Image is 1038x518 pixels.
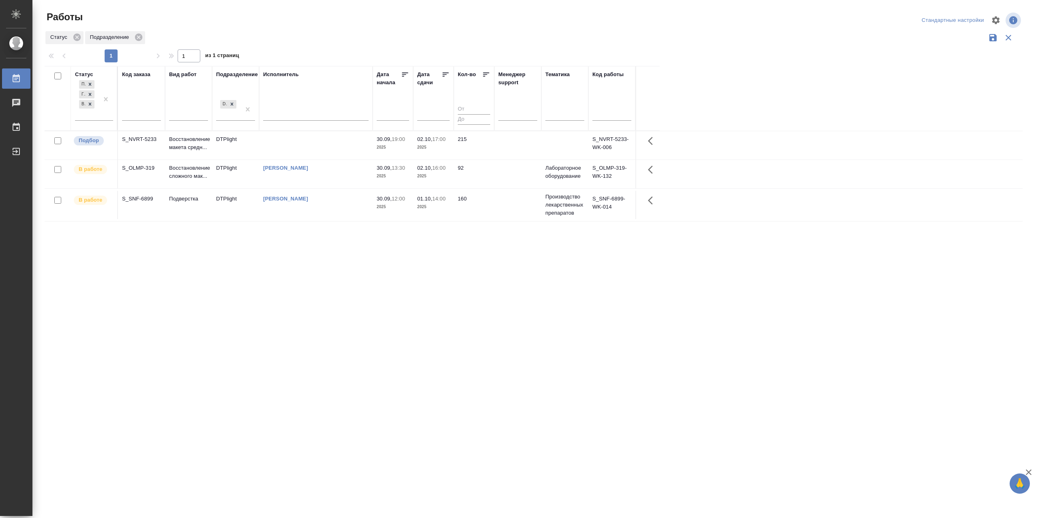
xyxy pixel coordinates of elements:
td: S_SNF-6899-WK-014 [588,191,635,219]
p: 17:00 [432,136,446,142]
p: 01.10, [417,196,432,202]
a: [PERSON_NAME] [263,196,308,202]
div: Можно подбирать исполнителей [73,135,113,146]
div: DTPlight [220,100,227,109]
p: 2025 [377,143,409,151]
p: 19:00 [392,136,405,142]
div: Подбор, Готов к работе, В работе [78,79,95,90]
div: Вид работ [169,70,197,79]
p: 2025 [377,172,409,180]
td: DTPlight [212,191,259,219]
p: 13:30 [392,165,405,171]
div: Статус [45,31,84,44]
div: Подразделение [216,70,258,79]
p: В работе [79,165,102,173]
div: Кол-во [458,70,476,79]
td: S_OLMP-319-WK-132 [588,160,635,188]
div: Подбор, Готов к работе, В работе [78,99,95,109]
input: От [458,104,490,115]
a: [PERSON_NAME] [263,165,308,171]
button: 🙏 [1010,473,1030,494]
div: Подразделение [85,31,145,44]
p: Производство лекарственных препаратов [545,193,584,217]
div: Подбор, Готов к работе, В работе [78,90,95,100]
td: DTPlight [212,160,259,188]
p: Лабораторное оборудование [545,164,584,180]
div: split button [920,14,986,27]
button: Здесь прячутся важные кнопки [643,160,663,179]
p: Подбор [79,136,99,145]
button: Здесь прячутся важные кнопки [643,131,663,151]
p: 2025 [417,203,450,211]
div: Код работы [592,70,624,79]
div: Дата начала [377,70,401,87]
button: Сбросить фильтры [1001,30,1016,45]
span: из 1 страниц [205,51,239,62]
button: Здесь прячутся важные кнопки [643,191,663,210]
div: Исполнитель [263,70,299,79]
td: 92 [454,160,494,188]
div: Исполнитель выполняет работу [73,164,113,175]
div: Исполнитель выполняет работу [73,195,113,206]
td: 215 [454,131,494,160]
td: S_NVRT-5233-WK-006 [588,131,635,160]
div: S_SNF-6899 [122,195,161,203]
p: Статус [50,33,70,41]
span: Работы [45,11,83,23]
p: 2025 [417,172,450,180]
div: Код заказа [122,70,150,79]
input: До [458,114,490,124]
p: 02.10, [417,165,432,171]
p: В работе [79,196,102,204]
p: 30.09, [377,136,392,142]
div: Готов к работе [79,90,86,99]
p: 2025 [377,203,409,211]
p: 2025 [417,143,450,151]
p: 16:00 [432,165,446,171]
p: Подверстка [169,195,208,203]
p: Восстановление макета средн... [169,135,208,151]
div: В работе [79,100,86,109]
p: Подразделение [90,33,132,41]
div: Статус [75,70,93,79]
span: Посмотреть информацию [1006,13,1023,28]
p: Восстановление сложного мак... [169,164,208,180]
div: Подбор [79,80,86,89]
td: 160 [454,191,494,219]
button: Сохранить фильтры [985,30,1001,45]
div: S_NVRT-5233 [122,135,161,143]
div: Тематика [545,70,570,79]
p: 02.10, [417,136,432,142]
div: DTPlight [219,99,237,109]
p: 14:00 [432,196,446,202]
span: 🙏 [1013,475,1027,492]
span: Настроить таблицу [986,11,1006,30]
p: 12:00 [392,196,405,202]
td: DTPlight [212,131,259,160]
div: Менеджер support [498,70,537,87]
p: 30.09, [377,165,392,171]
div: S_OLMP-319 [122,164,161,172]
div: Дата сдачи [417,70,442,87]
p: 30.09, [377,196,392,202]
